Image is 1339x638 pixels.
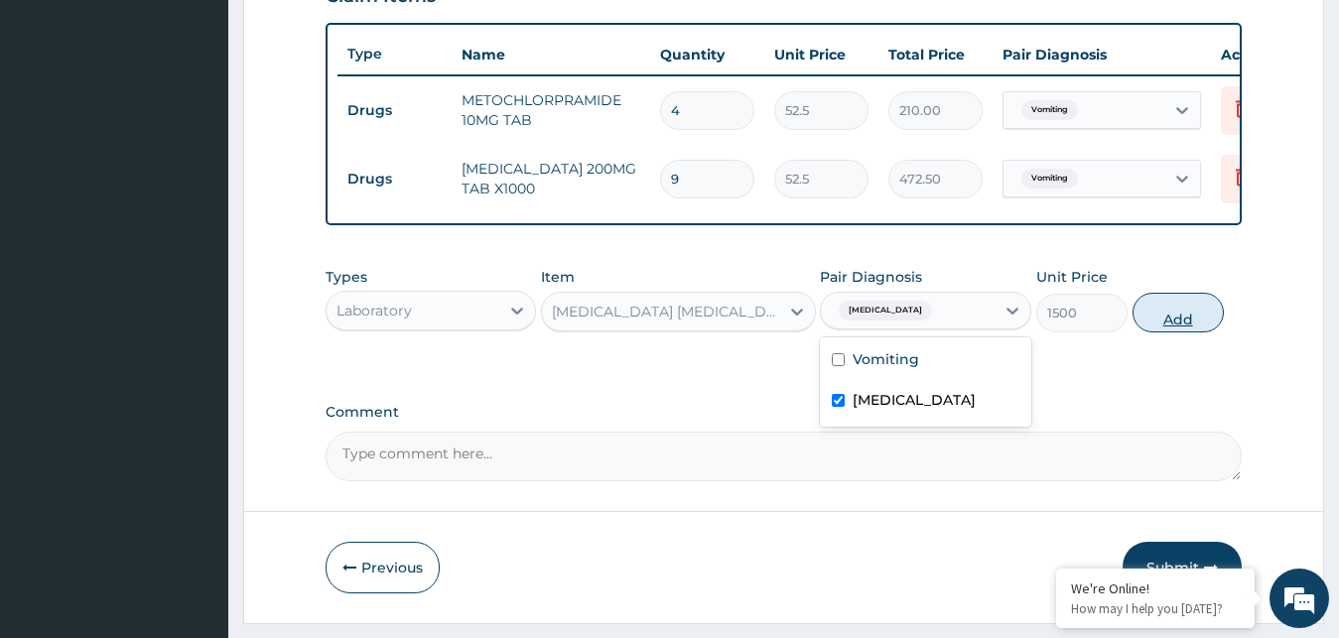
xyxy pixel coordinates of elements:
button: Add [1133,293,1224,332]
button: Submit [1123,542,1242,593]
th: Quantity [650,35,764,74]
td: Drugs [337,92,452,129]
div: Chat with us now [103,111,334,137]
span: [MEDICAL_DATA] [839,301,932,320]
span: Vomiting [1021,100,1078,120]
th: Name [452,35,650,74]
th: Total Price [878,35,993,74]
label: Comment [326,404,1243,421]
div: Laboratory [336,301,412,320]
th: Actions [1211,35,1310,74]
label: [MEDICAL_DATA] [853,390,976,410]
th: Pair Diagnosis [993,35,1211,74]
label: Types [326,269,367,286]
label: Unit Price [1036,267,1108,287]
textarea: Type your message and hit 'Enter' [10,427,378,496]
td: METOCHLORPRAMIDE 10MG TAB [452,80,650,140]
p: How may I help you today? [1071,600,1240,617]
label: Vomiting [853,349,919,369]
span: Vomiting [1021,169,1078,189]
div: [MEDICAL_DATA] [MEDICAL_DATA] (MP) RDT [552,302,781,321]
label: Item [541,267,575,287]
button: Previous [326,542,440,593]
td: Drugs [337,161,452,197]
label: Pair Diagnosis [820,267,922,287]
span: We're online! [115,192,274,393]
div: Minimize live chat window [326,10,373,58]
td: [MEDICAL_DATA] 200MG TAB X1000 [452,149,650,208]
div: We're Online! [1071,579,1240,597]
th: Type [337,36,452,72]
th: Unit Price [764,35,878,74]
img: d_794563401_company_1708531726252_794563401 [37,99,80,149]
